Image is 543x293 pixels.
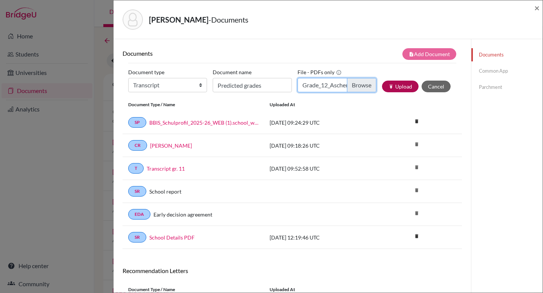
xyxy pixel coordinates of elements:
a: BBIS_Schulprofil_2025-26_WEB (1).school_wide [149,119,258,127]
i: delete [411,230,422,242]
a: CR [128,140,147,151]
a: delete [411,232,422,242]
i: publish [388,84,394,89]
a: SR [128,186,146,197]
span: - Documents [209,15,248,24]
a: T [128,163,144,174]
button: note_addAdd Document [402,48,456,60]
a: Early decision agreement [153,211,212,218]
label: Document name [213,66,252,78]
label: Document type [128,66,164,78]
i: delete [411,162,422,173]
i: delete [411,116,422,127]
i: note_add [409,52,414,57]
div: [DATE] 12:19:46 UTC [264,233,377,241]
div: Uploaded at [264,286,377,293]
div: [DATE] 09:24:29 UTC [264,119,377,127]
i: delete [411,208,422,219]
a: Transcript gr. 11 [147,165,185,172]
a: delete [411,117,422,127]
strong: [PERSON_NAME] [149,15,209,24]
a: School report [149,188,181,195]
div: Uploaded at [264,101,377,108]
span: × [534,2,540,13]
div: [DATE] 09:52:58 UTC [264,165,377,172]
h6: Recommendation Letters [123,267,462,274]
label: File - PDFs only [298,66,342,78]
i: delete [411,139,422,150]
div: [DATE] 09:18:26 UTC [264,142,377,150]
i: delete [411,185,422,196]
div: Document Type / Name [123,101,264,108]
a: Documents [471,48,543,61]
a: Parchment [471,81,543,94]
a: School Details PDF [149,233,195,241]
a: EDA [128,209,150,220]
a: SR [128,232,146,243]
a: [PERSON_NAME] [150,142,192,150]
a: SP [128,117,146,128]
button: publishUpload [382,81,419,92]
a: Common App [471,64,543,78]
button: Close [534,3,540,12]
div: Document Type / Name [123,286,264,293]
button: Cancel [422,81,451,92]
h6: Documents [123,50,292,57]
